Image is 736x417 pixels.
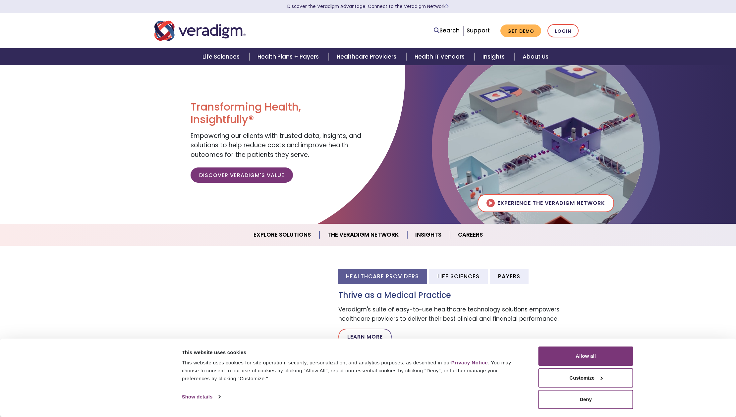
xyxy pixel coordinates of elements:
[182,348,524,356] div: This website uses cookies
[538,368,633,388] button: Customize
[182,392,220,402] a: Show details
[191,167,293,183] a: Discover Veradigm's Value
[451,360,488,365] a: Privacy Notice
[434,26,460,35] a: Search
[319,226,407,243] a: The Veradigm Network
[338,291,582,300] h3: Thrive as a Medical Practice
[446,3,449,10] span: Learn More
[538,347,633,366] button: Allow all
[338,269,427,284] li: Healthcare Providers
[429,269,488,284] li: Life Sciences
[338,305,582,323] p: Veradigm's suite of easy-to-use healthcare technology solutions empowers healthcare providers to ...
[500,24,541,37] a: Get Demo
[407,48,475,65] a: Health IT Vendors
[450,226,491,243] a: Careers
[191,131,361,159] span: Empowering our clients with trusted data, insights, and solutions to help reduce costs and improv...
[191,101,363,126] h1: Transforming Health, Insightfully®
[287,3,449,10] a: Discover the Veradigm Advantage: Connect to the Veradigm NetworkLearn More
[195,48,250,65] a: Life Sciences
[329,48,406,65] a: Healthcare Providers
[154,20,246,42] img: Veradigm logo
[182,359,524,383] div: This website uses cookies for site operation, security, personalization, and analytics purposes, ...
[547,24,579,38] a: Login
[490,269,529,284] li: Payers
[338,329,392,345] a: Learn More
[250,48,329,65] a: Health Plans + Payers
[538,390,633,409] button: Deny
[515,48,556,65] a: About Us
[467,26,490,34] a: Support
[407,226,450,243] a: Insights
[475,48,515,65] a: Insights
[246,226,319,243] a: Explore Solutions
